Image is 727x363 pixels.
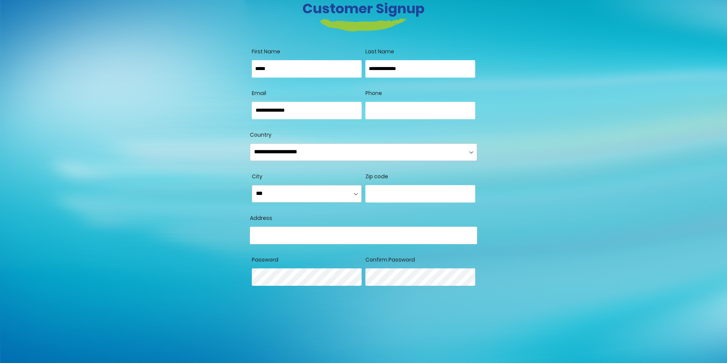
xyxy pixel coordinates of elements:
[250,131,271,139] span: Country
[153,0,574,17] h3: Customer Signup
[365,89,382,97] span: Phone
[365,256,415,263] span: Confirm Password
[250,320,365,350] iframe: reCAPTCHA
[252,173,262,180] span: City
[365,48,394,55] span: Last Name
[252,256,278,263] span: Password
[365,173,388,180] span: Zip code
[252,48,280,55] span: First Name
[250,214,272,222] span: Address
[320,19,407,31] img: login-heading-border.png
[252,89,266,97] span: Email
